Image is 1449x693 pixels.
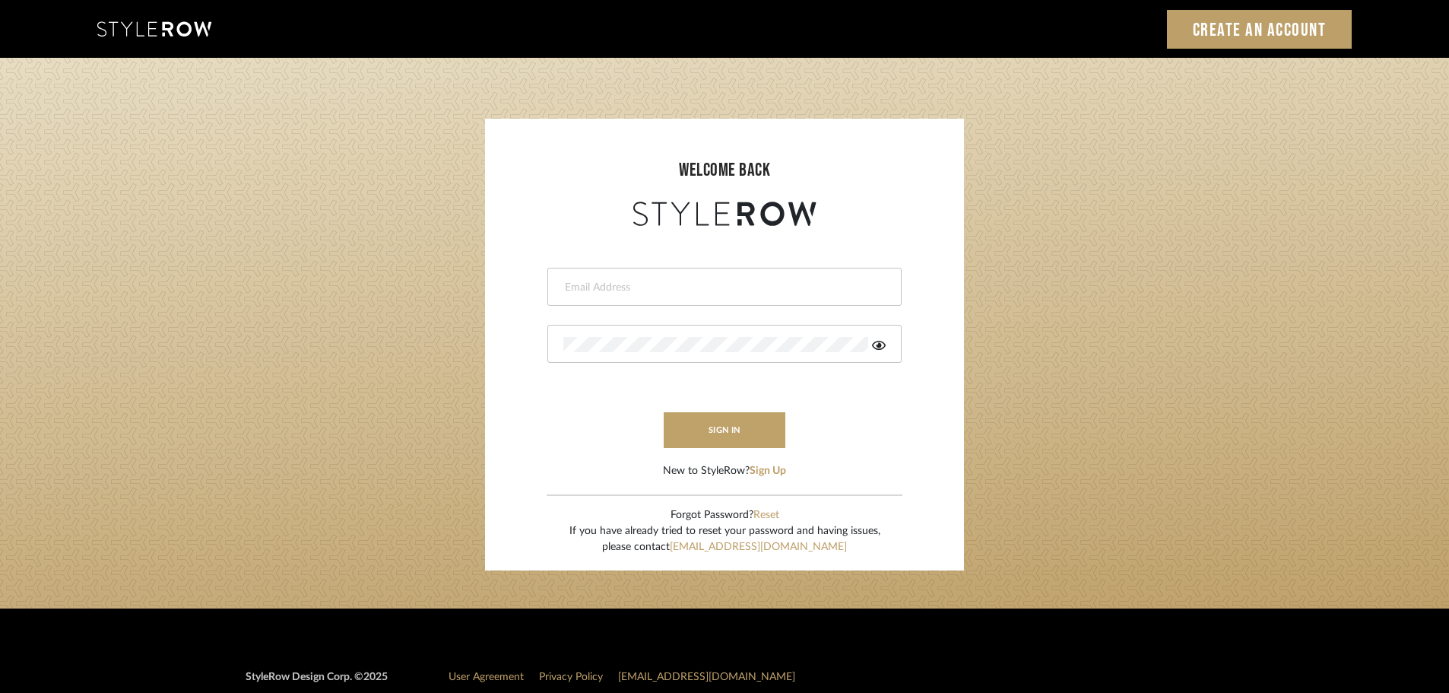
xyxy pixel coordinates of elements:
button: Sign Up [750,463,786,479]
a: Create an Account [1167,10,1352,49]
a: [EMAIL_ADDRESS][DOMAIN_NAME] [618,672,795,682]
div: Forgot Password? [569,507,880,523]
button: sign in [664,412,785,448]
a: Privacy Policy [539,672,603,682]
div: If you have already tried to reset your password and having issues, please contact [569,523,880,555]
div: New to StyleRow? [663,463,786,479]
input: Email Address [563,280,882,295]
button: Reset [753,507,779,523]
a: User Agreement [449,672,524,682]
div: welcome back [500,157,949,184]
a: [EMAIL_ADDRESS][DOMAIN_NAME] [670,542,847,552]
